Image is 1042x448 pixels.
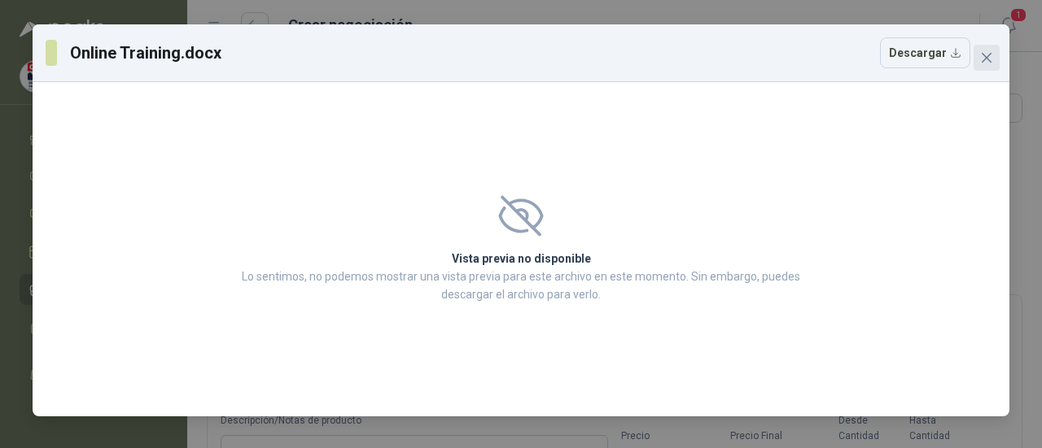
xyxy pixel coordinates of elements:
[237,250,805,267] h2: Vista previa no disponible
[237,267,805,303] p: Lo sentimos, no podemos mostrar una vista previa para este archivo en este momento. Sin embargo, ...
[974,45,1000,71] button: Close
[880,37,970,68] button: Descargar
[70,41,223,65] h3: Online Training.docx
[980,51,993,64] span: close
